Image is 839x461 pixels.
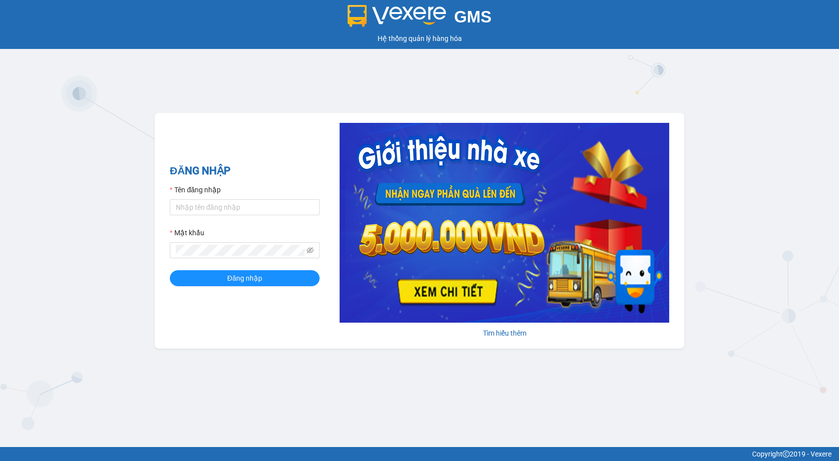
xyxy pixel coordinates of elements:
[170,227,204,238] label: Mật khẩu
[170,199,320,215] input: Tên đăng nhập
[454,7,491,26] span: GMS
[340,123,669,323] img: banner-0
[2,33,837,44] div: Hệ thống quản lý hàng hóa
[348,5,446,27] img: logo 2
[7,449,832,460] div: Copyright 2019 - Vexere
[176,245,305,256] input: Mật khẩu
[783,451,790,458] span: copyright
[227,273,262,284] span: Đăng nhập
[170,270,320,286] button: Đăng nhập
[307,247,314,254] span: eye-invisible
[340,328,669,339] div: Tìm hiểu thêm
[170,184,221,195] label: Tên đăng nhập
[348,15,492,23] a: GMS
[170,163,320,179] h2: ĐĂNG NHẬP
